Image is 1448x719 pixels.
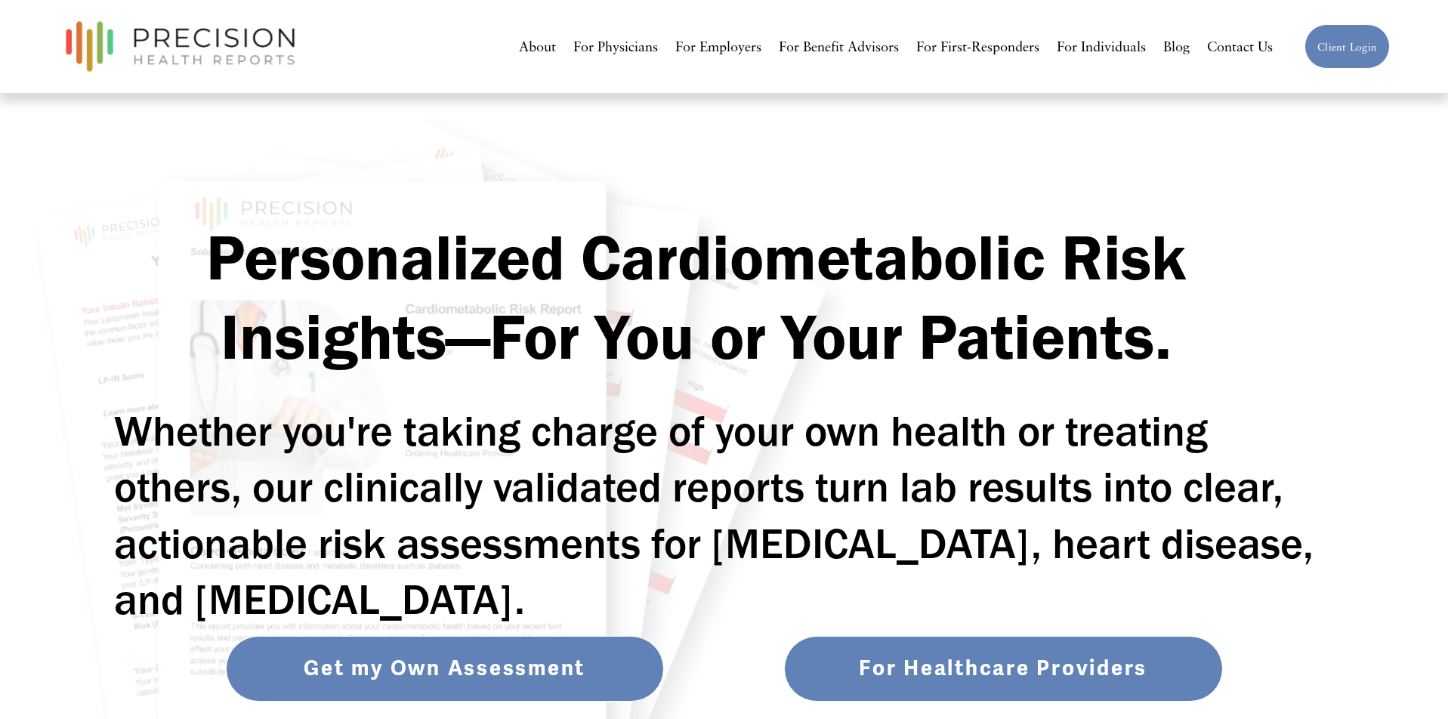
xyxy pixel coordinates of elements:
a: For First-Responders [916,32,1039,60]
a: For Healthcare Providers [784,636,1223,702]
a: Blog [1163,32,1190,60]
img: Precision Health Reports [58,14,303,79]
a: For Employers [675,32,761,60]
a: Get my Own Assessment [226,636,665,702]
a: For Individuals [1057,32,1146,60]
a: For Physicians [573,32,658,60]
h2: Whether you're taking charge of your own health or treating others, our clinically validated repo... [114,403,1335,628]
a: About [519,32,556,60]
a: Client Login [1304,24,1390,69]
a: Contact Us [1207,32,1273,60]
strong: Personalized Cardiometabolic Risk Insights—For You or Your Patients. [206,218,1202,375]
a: For Benefit Advisors [779,32,899,60]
